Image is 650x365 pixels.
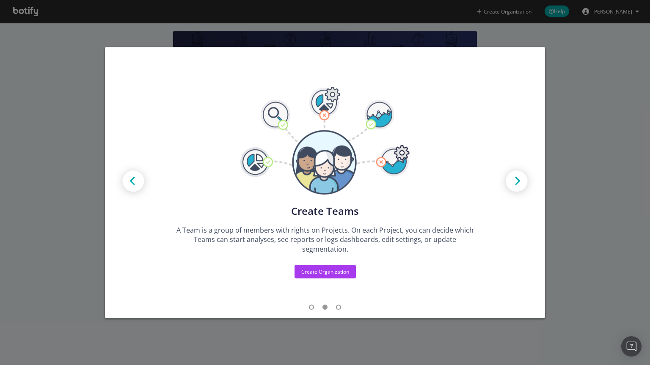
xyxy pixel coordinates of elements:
div: A Team is a group of members with rights on Projects. On each Project, you can decide which Teams... [174,225,476,255]
div: Open Intercom Messenger [621,336,642,357]
img: Next arrow [498,163,536,201]
button: Create Organization [295,265,356,278]
img: Prev arrow [114,163,152,201]
div: Create Teams [174,205,476,217]
div: modal [105,47,545,318]
img: Tutorial [240,87,410,195]
div: Create Organization [301,268,349,275]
